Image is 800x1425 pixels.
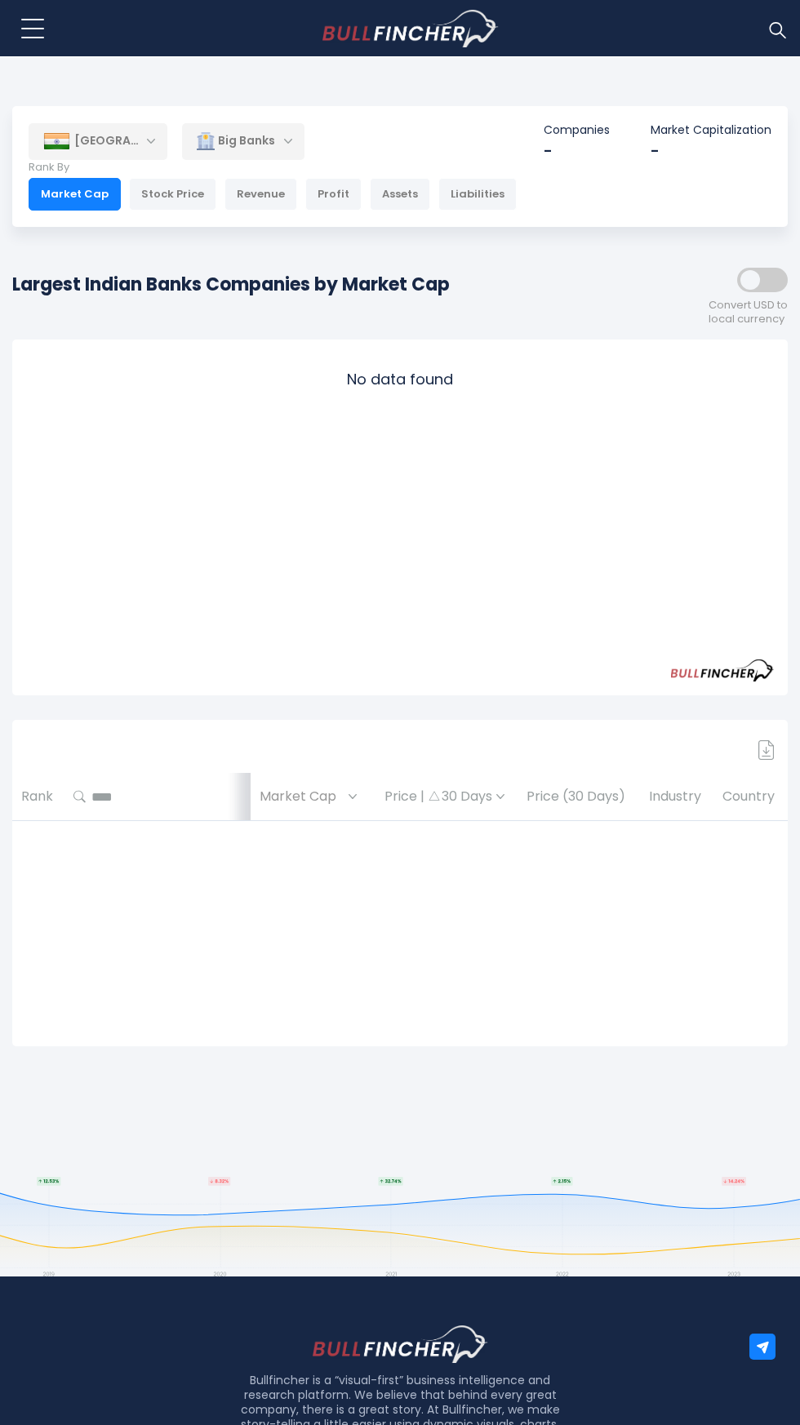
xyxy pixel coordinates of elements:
[12,271,450,298] h1: Largest Indian Banks Companies by Market Cap
[26,353,774,405] div: No data found
[370,178,430,211] div: Assets
[29,123,167,159] div: [GEOGRAPHIC_DATA]
[260,784,344,810] span: Market Cap
[12,773,64,821] th: Rank
[322,10,499,47] img: Bullfincher logo
[381,788,509,806] div: Price | 30 Days
[518,773,640,821] th: Price (30 Days)
[640,773,713,821] th: Industry
[129,178,216,211] div: Stock Price
[305,178,362,211] div: Profit
[544,141,610,160] div: -
[438,178,517,211] div: Liabilities
[544,122,610,137] p: Companies
[651,122,771,137] p: Market Capitalization
[709,299,788,326] span: Convert USD to local currency
[313,1325,488,1363] img: footer logo
[182,122,304,160] div: Big Banks
[29,161,517,175] p: Rank By
[713,773,788,821] th: Country
[322,10,498,47] a: Go to homepage
[651,141,771,160] div: -
[224,178,297,211] div: Revenue
[29,178,121,211] div: Market Cap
